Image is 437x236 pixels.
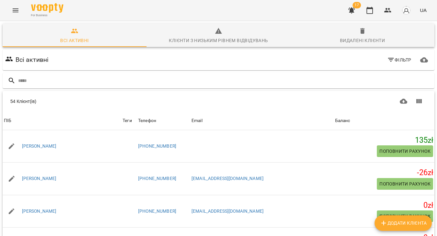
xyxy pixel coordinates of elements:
img: Voopty Logo [31,3,63,13]
div: 54 Клієнт(ів) [10,98,216,105]
div: Sort [191,117,202,125]
button: Поповнити рахунок [377,210,433,222]
span: Фільтр [387,56,411,64]
div: Баланс [335,117,350,125]
span: Поповнити рахунок [379,147,431,155]
span: For Business [31,13,63,17]
div: Sort [4,117,11,125]
div: Теги [123,117,136,125]
button: UA [417,4,429,16]
a: [PERSON_NAME] [22,175,57,182]
button: Menu [8,3,23,18]
button: Поповнити рахунок [377,178,433,190]
a: [PERSON_NAME] [22,143,57,150]
button: Завантажити CSV [396,94,411,109]
a: [EMAIL_ADDRESS][DOMAIN_NAME] [191,176,264,181]
button: Фільтр [385,54,414,66]
span: 17 [353,2,361,8]
span: Баланс [335,117,433,125]
div: Email [191,117,202,125]
a: [PHONE_NUMBER] [138,176,176,181]
a: [PERSON_NAME] [22,208,57,215]
a: [PHONE_NUMBER] [138,208,176,214]
button: Додати клієнта [375,215,432,231]
h6: Всі активні [16,55,49,65]
div: ПІБ [4,117,11,125]
span: UA [420,7,427,14]
span: Email [191,117,333,125]
h5: 0 zł [335,200,433,210]
div: Видалені клієнти [340,37,385,44]
div: Sort [138,117,156,125]
span: Поповнити рахунок [379,180,431,188]
div: Всі активні [60,37,89,44]
div: Телефон [138,117,156,125]
div: Sort [335,117,350,125]
span: Телефон [138,117,189,125]
div: Table Toolbar [3,91,434,112]
a: [EMAIL_ADDRESS][DOMAIN_NAME] [191,208,264,214]
span: ПІБ [4,117,120,125]
h5: -26 zł [335,168,433,178]
h5: 135 zł [335,135,433,145]
button: Показати колонки [411,94,427,109]
span: Додати клієнта [380,219,427,227]
div: Клієнти з низьким рівнем відвідувань [169,37,268,44]
button: Поповнити рахунок [377,145,433,157]
a: [PHONE_NUMBER] [138,143,176,149]
img: avatar_s.png [402,6,411,15]
span: Поповнити рахунок [379,212,431,220]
